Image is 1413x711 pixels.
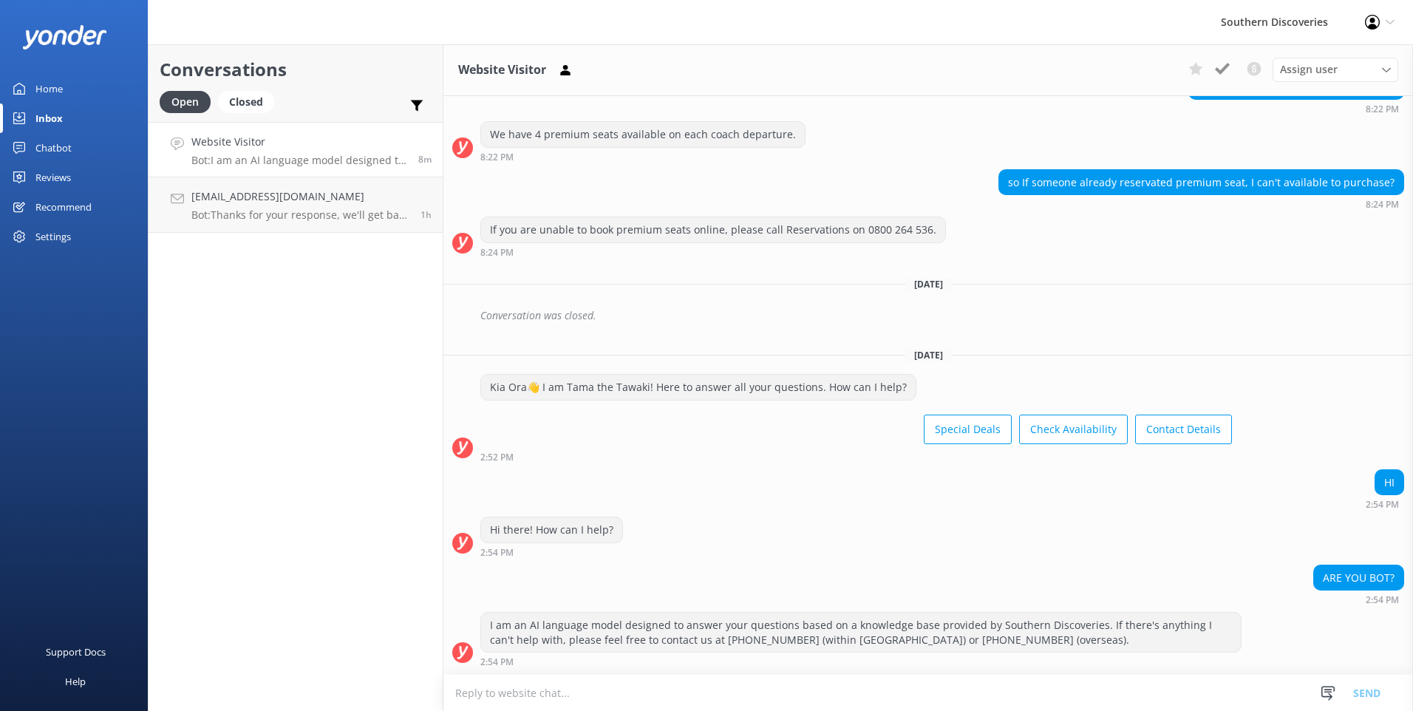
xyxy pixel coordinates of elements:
a: [EMAIL_ADDRESS][DOMAIN_NAME]Bot:Thanks for your response, we'll get back to you as soon as we can... [149,177,443,233]
a: Website VisitorBot:I am an AI language model designed to answer your questions based on a knowled... [149,122,443,177]
strong: 8:22 PM [1366,105,1399,114]
strong: 2:54 PM [480,548,514,557]
span: [DATE] [905,349,952,361]
div: Support Docs [46,637,106,667]
div: Assign User [1273,58,1398,81]
div: HI [1375,470,1403,495]
div: Sep 25 2025 02:54pm (UTC +12:00) Pacific/Auckland [1313,594,1404,605]
div: Sep 25 2025 02:52pm (UTC +12:00) Pacific/Auckland [480,452,1232,462]
span: Sep 25 2025 01:16pm (UTC +12:00) Pacific/Auckland [421,208,432,221]
div: Recommend [35,192,92,222]
button: Special Deals [924,415,1012,444]
button: Contact Details [1135,415,1232,444]
div: Reviews [35,163,71,192]
img: yonder-white-logo.png [22,25,107,50]
a: Open [160,93,218,109]
div: Help [65,667,86,696]
div: Home [35,74,63,103]
h4: [EMAIL_ADDRESS][DOMAIN_NAME] [191,188,409,205]
div: Sep 25 2025 02:54pm (UTC +12:00) Pacific/Auckland [1366,499,1404,509]
strong: 8:22 PM [480,153,514,162]
h4: Website Visitor [191,134,407,150]
div: I am an AI language model designed to answer your questions based on a knowledge base provided by... [481,613,1241,652]
div: Inbox [35,103,63,133]
strong: 8:24 PM [480,248,514,257]
button: Check Availability [1019,415,1128,444]
div: Sep 25 2025 02:54pm (UTC +12:00) Pacific/Auckland [480,547,623,557]
span: Assign user [1280,61,1338,78]
div: Chatbot [35,133,72,163]
div: Kia Ora👋 I am Tama the Tawaki! Here to answer all your questions. How can I help? [481,375,916,400]
div: If you are unable to book premium seats online, please call Reservations on 0800 264 536. [481,217,945,242]
div: Hi there! How can I help? [481,517,622,542]
strong: 2:54 PM [1366,500,1399,509]
div: Sep 25 2025 02:54pm (UTC +12:00) Pacific/Auckland [480,656,1242,667]
strong: 2:54 PM [480,658,514,667]
span: Sep 25 2025 02:54pm (UTC +12:00) Pacific/Auckland [418,153,432,166]
a: Closed [218,93,282,109]
div: Settings [35,222,71,251]
div: Conversation was closed. [480,303,1404,328]
div: 2025-09-22T20:46:50.211 [452,303,1404,328]
h2: Conversations [160,55,432,84]
div: We have 4 premium seats available on each coach departure. [481,122,805,147]
p: Bot: Thanks for your response, we'll get back to you as soon as we can during opening hours. [191,208,409,222]
p: Bot: I am an AI language model designed to answer your questions based on a knowledge base provid... [191,154,407,167]
div: Closed [218,91,274,113]
div: Sep 22 2025 08:24pm (UTC +12:00) Pacific/Auckland [998,199,1404,209]
strong: 8:24 PM [1366,200,1399,209]
span: [DATE] [905,278,952,290]
strong: 2:54 PM [1366,596,1399,605]
div: ARE YOU BOT? [1314,565,1403,591]
strong: 2:52 PM [480,453,514,462]
div: Sep 22 2025 08:22pm (UTC +12:00) Pacific/Auckland [1188,103,1404,114]
div: Sep 22 2025 08:24pm (UTC +12:00) Pacific/Auckland [480,247,946,257]
div: Sep 22 2025 08:22pm (UTC +12:00) Pacific/Auckland [480,152,806,162]
h3: Website Visitor [458,61,546,80]
div: Open [160,91,211,113]
div: so If someone already reservated premium seat, I can't available to purchase? [999,170,1403,195]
